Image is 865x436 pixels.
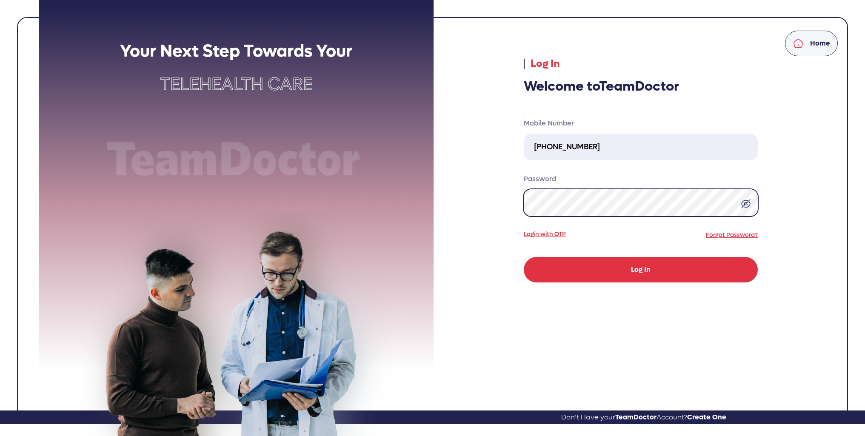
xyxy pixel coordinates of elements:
a: Forgot Password? [706,231,758,239]
input: Enter mobile number [524,134,758,160]
img: eye [741,199,751,209]
a: Don’t Have yourTeamDoctorAccount?Create One [561,410,726,425]
img: Team doctor text [97,138,376,182]
span: TeamDoctor [615,413,657,422]
label: Mobile Number [524,118,758,128]
p: Log In [524,56,758,71]
button: Log In [524,257,758,282]
h3: Welcome to [524,78,758,94]
h2: Your Next Step Towards Your [39,41,434,61]
a: Home [785,31,838,56]
span: Create One [687,413,726,422]
a: Login with OTP [524,230,566,239]
span: TeamDoctor [599,77,679,95]
p: Telehealth Care [39,71,434,97]
label: Password [524,174,758,184]
p: Home [810,38,830,48]
img: home.svg [793,38,803,48]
